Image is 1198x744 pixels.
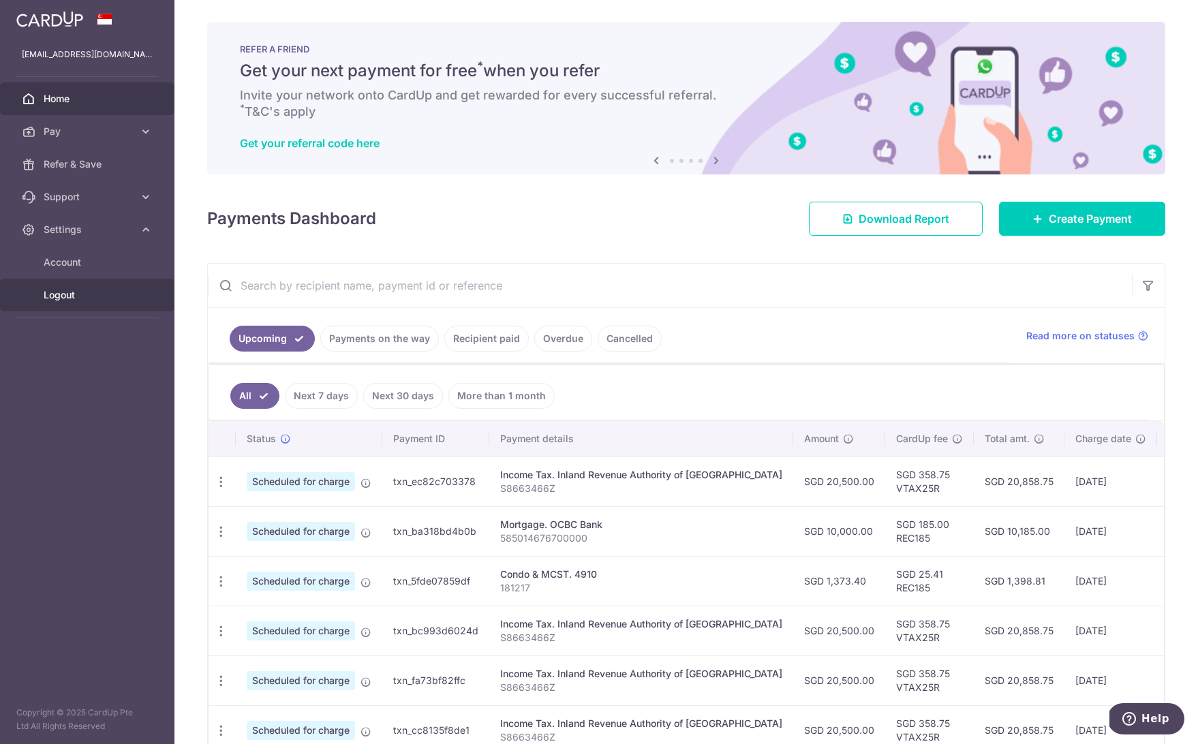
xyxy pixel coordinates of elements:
td: SGD 185.00 REC185 [885,506,974,556]
p: S8663466Z [500,681,782,694]
p: 585014676700000 [500,531,782,545]
span: Create Payment [1049,211,1132,227]
span: Settings [44,223,134,236]
div: Income Tax. Inland Revenue Authority of [GEOGRAPHIC_DATA] [500,667,782,681]
td: [DATE] [1064,556,1157,606]
span: Account [44,255,134,269]
span: Scheduled for charge [247,522,355,541]
span: Logout [44,288,134,302]
td: SGD 25.41 REC185 [885,556,974,606]
a: Download Report [809,202,983,236]
span: Scheduled for charge [247,472,355,491]
p: S8663466Z [500,631,782,645]
td: SGD 20,858.75 [974,606,1064,655]
a: Cancelled [598,326,662,352]
div: Income Tax. Inland Revenue Authority of [GEOGRAPHIC_DATA] [500,717,782,730]
a: Payments on the way [320,326,439,352]
td: SGD 10,185.00 [974,506,1064,556]
td: [DATE] [1064,506,1157,556]
a: Upcoming [230,326,315,352]
h5: Get your next payment for free when you refer [240,60,1133,82]
span: Home [44,92,134,106]
td: txn_ba318bd4b0b [382,506,489,556]
p: S8663466Z [500,730,782,744]
a: Overdue [534,326,592,352]
td: SGD 358.75 VTAX25R [885,606,974,655]
span: Scheduled for charge [247,721,355,740]
a: Read more on statuses [1026,329,1148,343]
span: Pay [44,125,134,138]
div: Income Tax. Inland Revenue Authority of [GEOGRAPHIC_DATA] [500,468,782,482]
a: Next 7 days [285,383,358,409]
td: SGD 20,500.00 [793,606,885,655]
span: CardUp fee [896,432,948,446]
td: SGD 358.75 VTAX25R [885,655,974,705]
p: 181217 [500,581,782,595]
a: Next 30 days [363,383,443,409]
span: Total amt. [985,432,1030,446]
span: Status [247,432,276,446]
a: More than 1 month [448,383,555,409]
span: Scheduled for charge [247,572,355,591]
span: Scheduled for charge [247,621,355,640]
td: SGD 20,500.00 [793,456,885,506]
td: SGD 20,858.75 [974,655,1064,705]
a: Create Payment [999,202,1165,236]
td: txn_ec82c703378 [382,456,489,506]
img: RAF banner [207,22,1165,174]
td: SGD 10,000.00 [793,506,885,556]
td: txn_bc993d6024d [382,606,489,655]
td: SGD 1,398.81 [974,556,1064,606]
td: SGD 20,858.75 [974,456,1064,506]
img: CardUp [16,11,83,27]
td: SGD 20,500.00 [793,655,885,705]
p: S8663466Z [500,482,782,495]
span: Refer & Save [44,157,134,171]
td: SGD 1,373.40 [793,556,885,606]
th: Payment ID [382,421,489,456]
h6: Invite your network onto CardUp and get rewarded for every successful referral. T&C's apply [240,87,1133,120]
span: Charge date [1075,432,1131,446]
div: Condo & MCST. 4910 [500,568,782,581]
span: Support [44,190,134,204]
a: Get your referral code here [240,136,380,150]
p: [EMAIL_ADDRESS][DOMAIN_NAME] [22,48,153,61]
iframe: Opens a widget where you can find more information [1109,703,1184,737]
span: Read more on statuses [1026,329,1135,343]
a: All [230,383,279,409]
input: Search by recipient name, payment id or reference [208,264,1132,307]
span: Amount [804,432,839,446]
div: Income Tax. Inland Revenue Authority of [GEOGRAPHIC_DATA] [500,617,782,631]
th: Payment details [489,421,793,456]
td: txn_5fde07859df [382,556,489,606]
td: [DATE] [1064,655,1157,705]
td: [DATE] [1064,606,1157,655]
div: Mortgage. OCBC Bank [500,518,782,531]
h4: Payments Dashboard [207,206,376,231]
p: REFER A FRIEND [240,44,1133,55]
a: Recipient paid [444,326,529,352]
span: Scheduled for charge [247,671,355,690]
td: txn_fa73bf82ffc [382,655,489,705]
span: Download Report [859,211,949,227]
td: [DATE] [1064,456,1157,506]
td: SGD 358.75 VTAX25R [885,456,974,506]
